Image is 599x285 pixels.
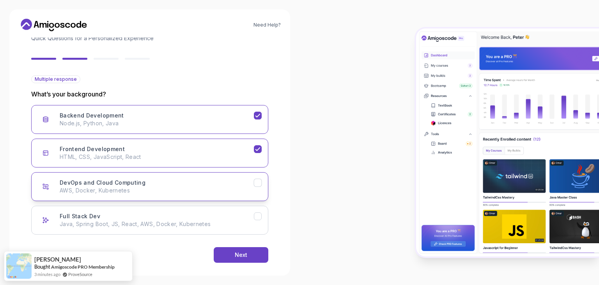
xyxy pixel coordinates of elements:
[60,187,254,194] p: AWS, Docker, Kubernetes
[235,251,247,259] div: Next
[68,272,92,277] a: ProveSource
[60,220,254,228] p: Java, Spring Boot, JS, React, AWS, Docker, Kubernetes
[60,179,145,187] h3: DevOps and Cloud Computing
[35,76,77,82] span: Multiple response
[60,153,254,161] p: HTML, CSS, JavaScript, React
[31,172,268,201] button: DevOps and Cloud Computing
[34,264,50,270] span: Bought
[60,212,100,220] h3: Full Stack Dev
[253,22,281,28] a: Need Help?
[416,28,599,256] img: Amigoscode Dashboard
[214,247,268,263] button: Next
[60,112,124,119] h3: Backend Development
[31,89,268,99] p: What’s your background?
[31,206,268,235] button: Full Stack Dev
[60,119,254,127] p: Node.js, Python, Java
[31,105,268,134] button: Backend Development
[34,271,60,278] span: 3 minutes ago
[31,34,268,42] p: Quick Questions for a Personalized Experience
[51,264,115,270] a: Amigoscode PRO Membership
[60,145,125,153] h3: Frontend Development
[34,256,81,263] span: [PERSON_NAME]
[31,139,268,167] button: Frontend Development
[19,19,89,31] a: Home link
[6,253,32,279] img: provesource social proof notification image
[31,247,60,263] button: Back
